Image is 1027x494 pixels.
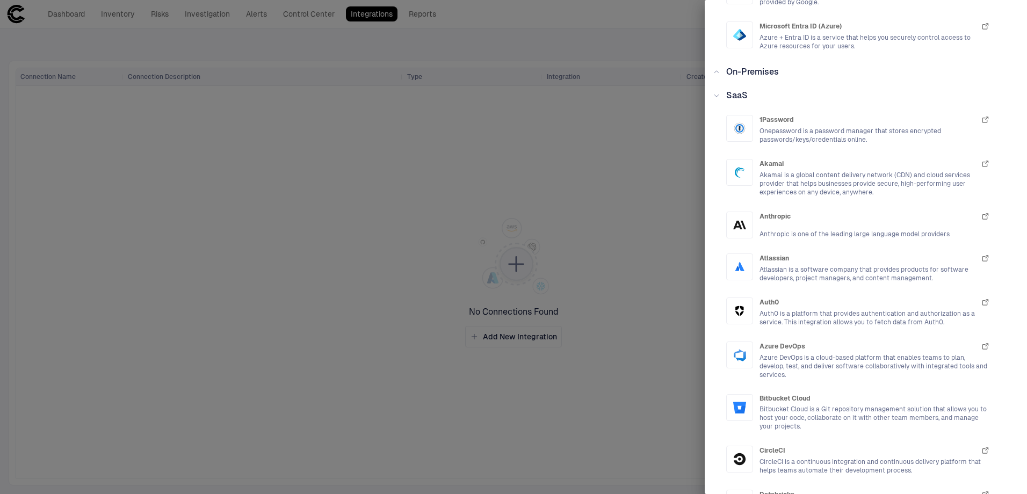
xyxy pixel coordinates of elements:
[760,159,784,168] span: Akamai
[733,401,746,414] div: Bitbucket
[760,457,990,475] span: CircleCI is a continuous integration and continuous delivery platform that helps teams automate t...
[733,304,746,317] div: Auth0
[760,298,779,307] span: Auth0
[733,166,746,179] div: Akamai
[733,122,746,135] div: 1Password
[760,405,990,431] span: Bitbucket Cloud is a Git repository management solution that allows you to host your code, collab...
[733,28,746,41] div: Entra ID
[733,453,746,466] div: CircleCI
[760,230,990,238] span: Anthropic is one of the leading large language model providers
[760,22,842,31] span: Microsoft Entra ID (Azure)
[760,171,990,197] span: Akamai is a global content delivery network (CDN) and cloud services provider that helps business...
[760,342,805,351] span: Azure DevOps
[760,33,990,50] span: Azure + Entra ID is a service that helps you securely control access to Azure resources for your ...
[733,219,746,231] div: Anthropic
[726,90,748,100] span: SaaS
[760,309,990,326] span: Auth0 is a platform that provides authentication and authorization as a service. This integration...
[726,67,779,77] span: On-Premises
[760,127,990,144] span: Onepassword is a password manager that stores encrypted passwords/keys/credentials online.
[760,394,811,403] span: Bitbucket Cloud
[733,260,746,273] div: Atlassian
[760,353,990,379] span: Azure DevOps is a cloud-based platform that enables teams to plan, develop, test, and deliver sof...
[733,348,746,361] div: Azure DevOps
[760,265,990,282] span: Atlassian is a software company that provides products for software developers, project managers,...
[713,66,1018,78] div: On-Premises
[760,446,785,455] span: CircleCI
[713,89,1018,102] div: SaaS
[760,254,789,263] span: Atlassian
[760,115,794,124] span: 1Password
[760,212,791,221] span: Anthropic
